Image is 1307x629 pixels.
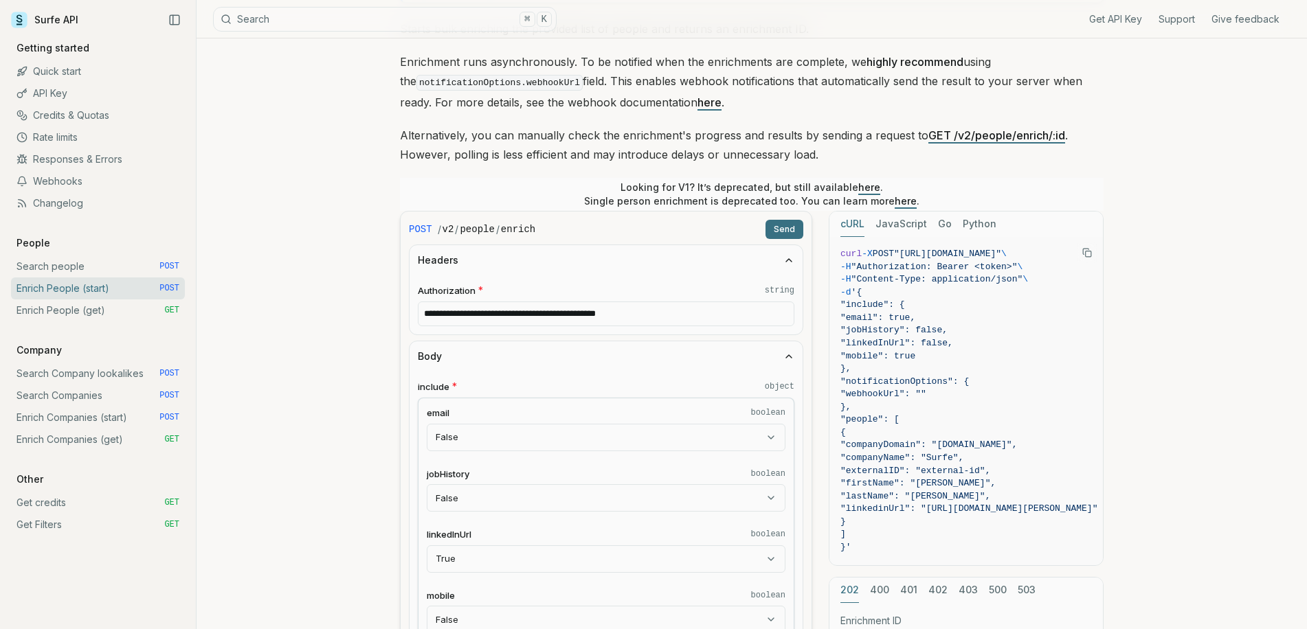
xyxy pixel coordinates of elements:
[400,126,1104,164] p: Alternatively, you can manually check the enrichment's progress and results by sending a request ...
[11,236,56,250] p: People
[400,52,1104,112] p: Enrichment runs asynchronously. To be notified when the enrichments are complete, we using the fi...
[840,453,963,463] span: "companyName": "Surfe",
[11,299,185,321] a: Enrich People (get) GET
[213,7,557,32] button: Search⌘K
[840,516,846,527] span: }
[409,222,432,236] span: POST
[460,222,494,236] code: people
[840,402,851,412] span: },
[159,283,179,294] span: POST
[520,12,535,27] kbd: ⌘
[840,287,851,297] span: -d
[11,41,95,55] p: Getting started
[11,514,185,536] a: Get Filters GET
[11,255,185,277] a: Search people POST
[766,220,803,239] button: Send
[443,222,454,236] code: v2
[894,249,1001,259] span: "[URL][DOMAIN_NAME]"
[11,126,185,148] a: Rate limits
[851,287,862,297] span: '{
[1001,249,1007,259] span: \
[11,170,185,192] a: Webhooks
[840,466,990,476] span: "externalID": "external-id",
[1077,242,1097,263] button: Copy Text
[11,82,185,104] a: API Key
[938,211,952,237] button: Go
[11,363,185,385] a: Search Company lookalikes POST
[537,12,552,27] kbd: K
[164,10,185,30] button: Collapse Sidebar
[159,261,179,272] span: POST
[410,341,803,371] button: Body
[11,407,185,428] a: Enrich Companies (start) POST
[1023,274,1028,284] span: \
[840,363,851,374] span: },
[963,211,996,237] button: Python
[867,55,963,69] strong: highly recommend
[1211,12,1280,26] a: Give feedback
[11,104,185,126] a: Credits & Quotas
[11,148,185,170] a: Responses & Errors
[840,249,862,259] span: curl
[164,519,179,530] span: GET
[1017,262,1023,272] span: \
[159,368,179,379] span: POST
[496,222,500,236] span: /
[840,262,851,272] span: -H
[751,468,785,479] code: boolean
[11,492,185,514] a: Get credits GET
[928,577,948,603] button: 402
[11,343,67,357] p: Company
[697,95,722,109] a: here
[11,192,185,214] a: Changelog
[418,284,476,297] span: Authorization
[840,376,969,387] span: "notificationOptions": {
[840,542,851,552] span: }'
[1089,12,1142,26] a: Get API Key
[840,325,948,335] span: "jobHistory": false,
[11,60,185,82] a: Quick start
[11,472,49,486] p: Other
[840,503,1097,514] span: "linkedinUrl": "[URL][DOMAIN_NAME][PERSON_NAME]"
[11,385,185,407] a: Search Companies POST
[959,577,978,603] button: 403
[416,75,583,91] code: notificationOptions.webhookUrl
[895,195,917,207] a: here
[159,390,179,401] span: POST
[851,262,1018,272] span: "Authorization: Bearer <token>"
[840,414,900,424] span: "people": [
[427,468,469,481] span: jobHistory
[851,274,1023,284] span: "Content-Type: application/json"
[840,439,1017,450] span: "companyDomain": "[DOMAIN_NAME]",
[1159,12,1195,26] a: Support
[164,305,179,316] span: GET
[455,222,458,236] span: /
[873,249,894,259] span: POST
[765,381,794,392] code: object
[164,434,179,445] span: GET
[840,389,926,399] span: "webhookUrl": ""
[900,577,917,603] button: 401
[858,181,880,193] a: here
[840,478,996,488] span: "firstName": "[PERSON_NAME]",
[1018,577,1036,603] button: 503
[427,407,449,420] span: email
[11,277,185,299] a: Enrich People (start) POST
[11,428,185,450] a: Enrich Companies (get) GET
[928,128,1065,142] a: GET /v2/people/enrich/:id
[870,577,889,603] button: 400
[438,222,441,236] span: /
[840,299,905,310] span: "include": {
[840,529,846,539] span: ]
[410,245,803,275] button: Headers
[840,614,1092,628] p: Enrichment ID
[840,211,864,237] button: cURL
[840,577,859,603] button: 202
[840,312,915,323] span: "email": true,
[751,407,785,418] code: boolean
[584,181,919,208] p: Looking for V1? It’s deprecated, but still available . Single person enrichment is deprecated too...
[840,274,851,284] span: -H
[751,529,785,540] code: boolean
[751,590,785,601] code: boolean
[875,211,927,237] button: JavaScript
